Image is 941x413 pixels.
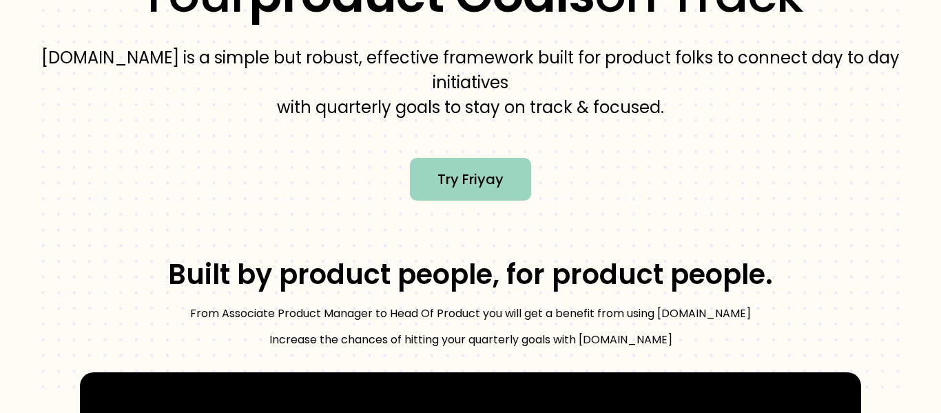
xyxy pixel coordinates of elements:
span: Try Friyay [437,168,504,190]
p: Increase the chances of hitting your quarterly goals with [DOMAIN_NAME] [37,332,904,348]
a: Try Friyay [410,158,531,201]
p: [DOMAIN_NAME] is a simple but robust, effective framework built for product folks to connect day ... [34,46,907,120]
p: From Associate Product Manager to Head Of Product you will get a benefit from using [DOMAIN_NAME] [37,305,904,322]
h3: Built by product people, for product people. [37,257,904,292]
